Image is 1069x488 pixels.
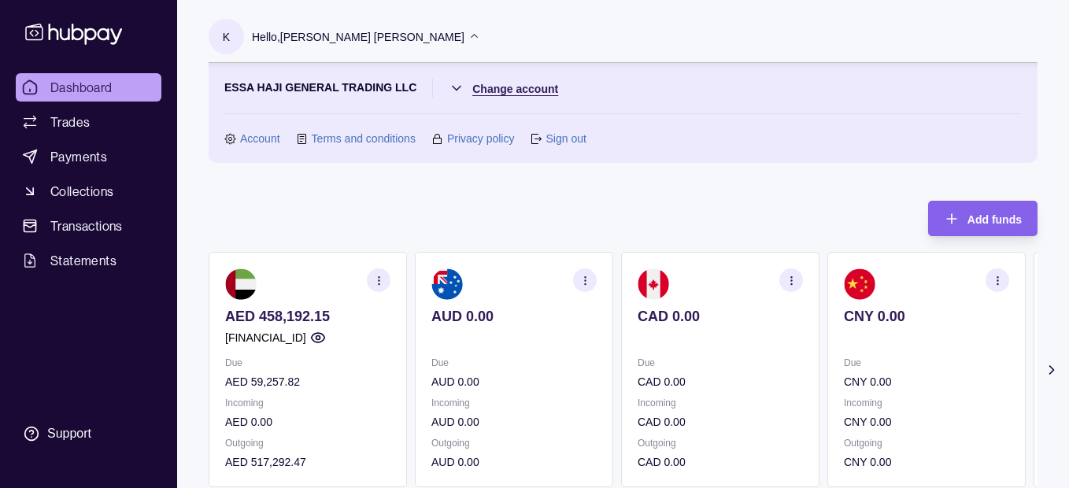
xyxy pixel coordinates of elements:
p: AUD 0.00 [431,373,597,390]
p: Hello, [PERSON_NAME] [PERSON_NAME] [252,28,464,46]
span: Collections [50,182,113,201]
p: CNY 0.00 [844,453,1009,471]
a: Sign out [546,130,586,147]
img: ca [638,268,669,300]
p: CNY 0.00 [844,308,1009,325]
p: Outgoing [844,434,1009,452]
p: K [223,28,230,46]
span: Add funds [967,213,1022,226]
p: Outgoing [638,434,803,452]
p: CNY 0.00 [844,413,1009,431]
a: Account [240,130,280,147]
p: Outgoing [225,434,390,452]
p: CAD 0.00 [638,308,803,325]
p: Incoming [431,394,597,412]
p: Due [225,354,390,372]
p: AED 517,292.47 [225,453,390,471]
img: ae [225,268,257,300]
p: CAD 0.00 [638,413,803,431]
p: AUD 0.00 [431,453,597,471]
a: Terms and conditions [312,130,416,147]
span: Dashboard [50,78,113,97]
span: Trades [50,113,90,131]
p: AED 59,257.82 [225,373,390,390]
p: CAD 0.00 [638,373,803,390]
p: CNY 0.00 [844,373,1009,390]
a: Privacy policy [447,130,515,147]
img: cn [844,268,875,300]
a: Support [16,417,161,450]
button: Add funds [928,201,1038,236]
p: Due [844,354,1009,372]
p: Outgoing [431,434,597,452]
a: Payments [16,142,161,171]
img: au [431,268,463,300]
p: AED 458,192.15 [225,308,390,325]
p: AED 0.00 [225,413,390,431]
a: Transactions [16,212,161,240]
p: Incoming [638,394,803,412]
span: Payments [50,147,107,166]
p: AUD 0.00 [431,308,597,325]
p: ESSA HAJI GENERAL TRADING LLC [224,79,416,98]
a: Trades [16,108,161,136]
a: Collections [16,177,161,205]
a: Statements [16,246,161,275]
p: Due [431,354,597,372]
p: AUD 0.00 [431,413,597,431]
div: Support [47,425,91,442]
p: CAD 0.00 [638,453,803,471]
button: Change account [449,79,558,98]
span: Transactions [50,216,123,235]
p: Incoming [225,394,390,412]
p: Due [638,354,803,372]
p: Incoming [844,394,1009,412]
p: [FINANCIAL_ID] [225,329,306,346]
span: Change account [472,83,558,95]
a: Dashboard [16,73,161,102]
span: Statements [50,251,117,270]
